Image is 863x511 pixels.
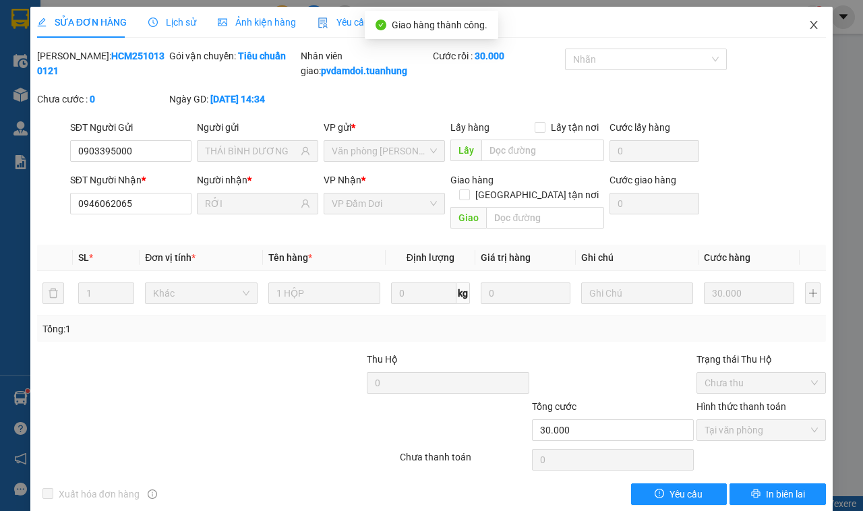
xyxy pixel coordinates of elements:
div: SĐT Người Nhận [70,173,191,187]
span: SỬA ĐƠN HÀNG [37,17,127,28]
input: Dọc đường [481,140,603,161]
input: 0 [481,282,570,304]
div: Người gửi [197,120,318,135]
span: Tổng cước [532,401,576,412]
span: Giao hàng thành công. [392,20,487,30]
input: VD: Bàn, Ghế [268,282,380,304]
input: Tên người gửi [205,144,298,158]
b: 0 [90,94,95,104]
div: Chưa thanh toán [398,450,531,473]
b: Tiêu chuẩn [238,51,286,61]
span: Xuất hóa đơn hàng [53,487,145,502]
span: printer [751,489,761,500]
span: Giao hàng [450,175,494,185]
input: Cước lấy hàng [609,140,699,162]
span: user [301,146,310,156]
div: Tổng: 1 [42,322,334,336]
div: Trạng thái Thu Hộ [696,352,826,367]
div: Cước rồi : [433,49,562,63]
span: VP Đầm Dơi [332,193,437,214]
input: 0 [704,282,794,304]
span: info-circle [148,489,157,499]
b: pvdamdoi.tuanhung [321,65,407,76]
label: Cước lấy hàng [609,122,670,133]
div: Người nhận [197,173,318,187]
b: [DATE] 14:34 [210,94,265,104]
span: [GEOGRAPHIC_DATA] tận nơi [470,187,604,202]
div: SĐT Người Gửi [70,120,191,135]
button: plus [805,282,821,304]
label: Hình thức thanh toán [696,401,786,412]
label: Cước giao hàng [609,175,676,185]
input: Ghi Chú [581,282,693,304]
span: edit [37,18,47,27]
span: check-circle [376,20,386,30]
span: Lấy hàng [450,122,489,133]
span: Lấy tận nơi [545,120,604,135]
span: Đơn vị tính [145,252,196,263]
img: icon [318,18,328,28]
span: SL [78,252,89,263]
span: VP Nhận [324,175,361,185]
div: VP gửi [324,120,445,135]
div: Gói vận chuyển: [169,49,299,63]
div: Ngày GD: [169,92,299,107]
span: Giao [450,207,486,229]
span: Tại văn phòng [705,420,818,440]
span: picture [218,18,227,27]
input: Dọc đường [486,207,603,229]
span: Chưa thu [705,373,818,393]
th: Ghi chú [576,245,698,271]
input: Tên người nhận [205,196,298,211]
span: clock-circle [148,18,158,27]
span: Yêu cầu [669,487,703,502]
div: Nhân viên giao: [301,49,430,78]
span: Tên hàng [268,252,312,263]
span: Thu Hộ [367,354,398,365]
span: Ảnh kiện hàng [218,17,296,28]
span: kg [456,282,470,304]
button: exclamation-circleYêu cầu [631,483,727,505]
span: Cước hàng [704,252,750,263]
input: Cước giao hàng [609,193,699,214]
button: printerIn biên lai [730,483,826,505]
span: Lịch sử [148,17,196,28]
b: 30.000 [475,51,504,61]
button: delete [42,282,64,304]
span: exclamation-circle [655,489,664,500]
button: Close [795,7,833,44]
span: Lấy [450,140,481,161]
span: In biên lai [766,487,805,502]
span: Văn phòng Hồ Chí Minh [332,141,437,161]
span: user [301,199,310,208]
span: close [808,20,819,30]
span: Định lượng [407,252,454,263]
div: [PERSON_NAME]: [37,49,167,78]
div: Chưa cước : [37,92,167,107]
span: Giá trị hàng [481,252,531,263]
span: Khác [153,283,249,303]
span: Yêu cầu xuất hóa đơn điện tử [318,17,460,28]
